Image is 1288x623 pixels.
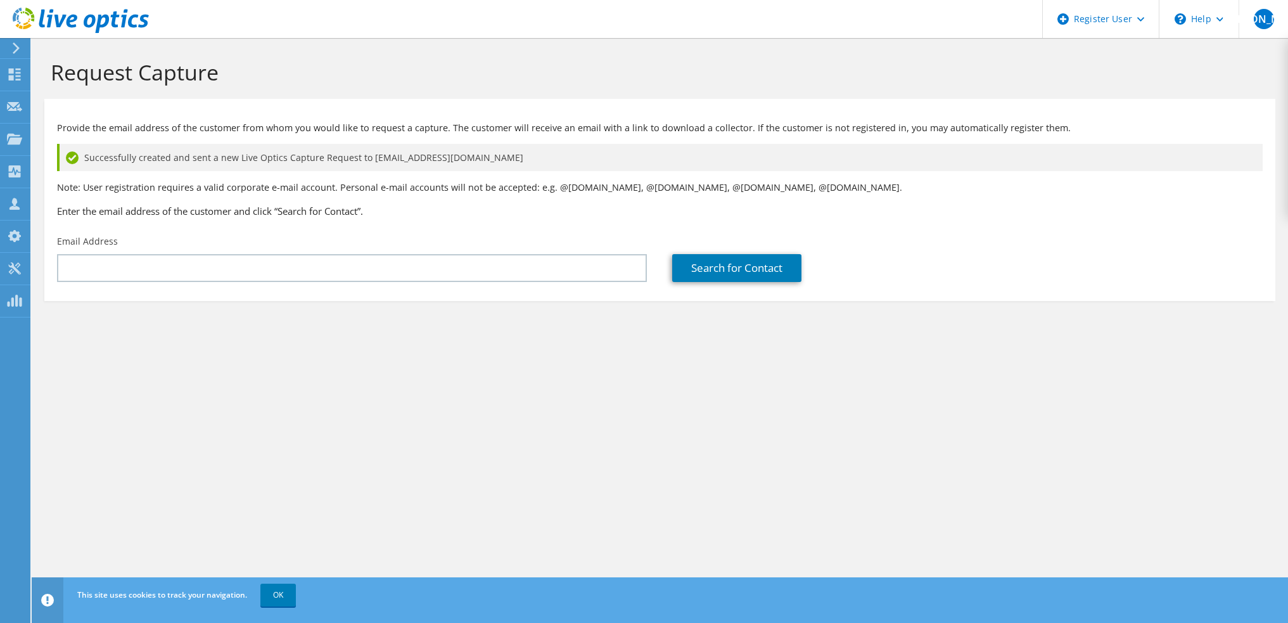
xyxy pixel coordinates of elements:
svg: \n [1175,13,1186,25]
label: Email Address [57,235,118,248]
p: Note: User registration requires a valid corporate e-mail account. Personal e-mail accounts will ... [57,181,1263,195]
h3: Enter the email address of the customer and click “Search for Contact”. [57,204,1263,218]
p: Provide the email address of the customer from whom you would like to request a capture. The cust... [57,121,1263,135]
h1: Request Capture [51,59,1263,86]
span: This site uses cookies to track your navigation. [77,589,247,600]
span: Successfully created and sent a new Live Optics Capture Request to [EMAIL_ADDRESS][DOMAIN_NAME] [84,151,523,165]
a: Search for Contact [672,254,801,282]
span: [PERSON_NAME] [1254,9,1274,29]
a: OK [260,584,296,607]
